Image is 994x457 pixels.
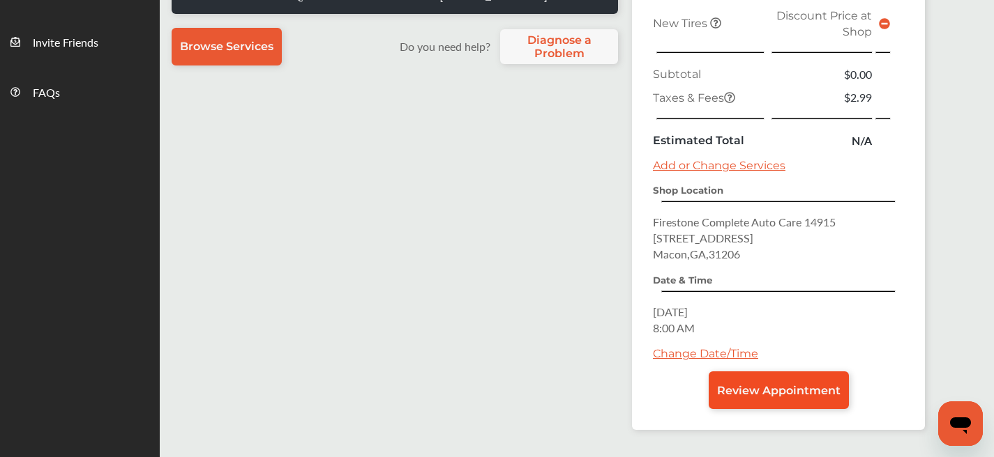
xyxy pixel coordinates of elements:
span: Browse Services [180,40,273,53]
strong: Shop Location [653,185,723,196]
strong: Date & Time [653,274,712,286]
span: Macon , GA , 31206 [653,246,740,262]
label: Do you need help? [393,38,497,54]
span: Firestone Complete Auto Care 14915 [653,214,836,230]
span: [STREET_ADDRESS] [653,230,753,246]
td: Estimated Total [649,129,768,152]
a: Browse Services [172,28,282,65]
td: N/A [768,129,875,152]
a: Add or Change Services [653,159,785,172]
span: Diagnose a Problem [507,33,611,60]
span: Invite Friends [33,34,98,52]
span: Discount Price at Shop [776,9,872,38]
span: 8:00 AM [653,320,695,336]
span: Review Appointment [717,384,841,397]
a: Diagnose a Problem [500,29,618,64]
span: [DATE] [653,304,688,320]
span: Taxes & Fees [653,91,735,104]
td: $0.00 [768,63,875,86]
span: New Tires [653,17,710,30]
span: FAQs [33,84,60,102]
a: Review Appointment [709,371,849,409]
iframe: Button to launch messaging window [938,401,983,446]
a: Change Date/Time [653,347,758,360]
td: Subtotal [649,63,768,86]
td: $2.99 [768,86,875,109]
